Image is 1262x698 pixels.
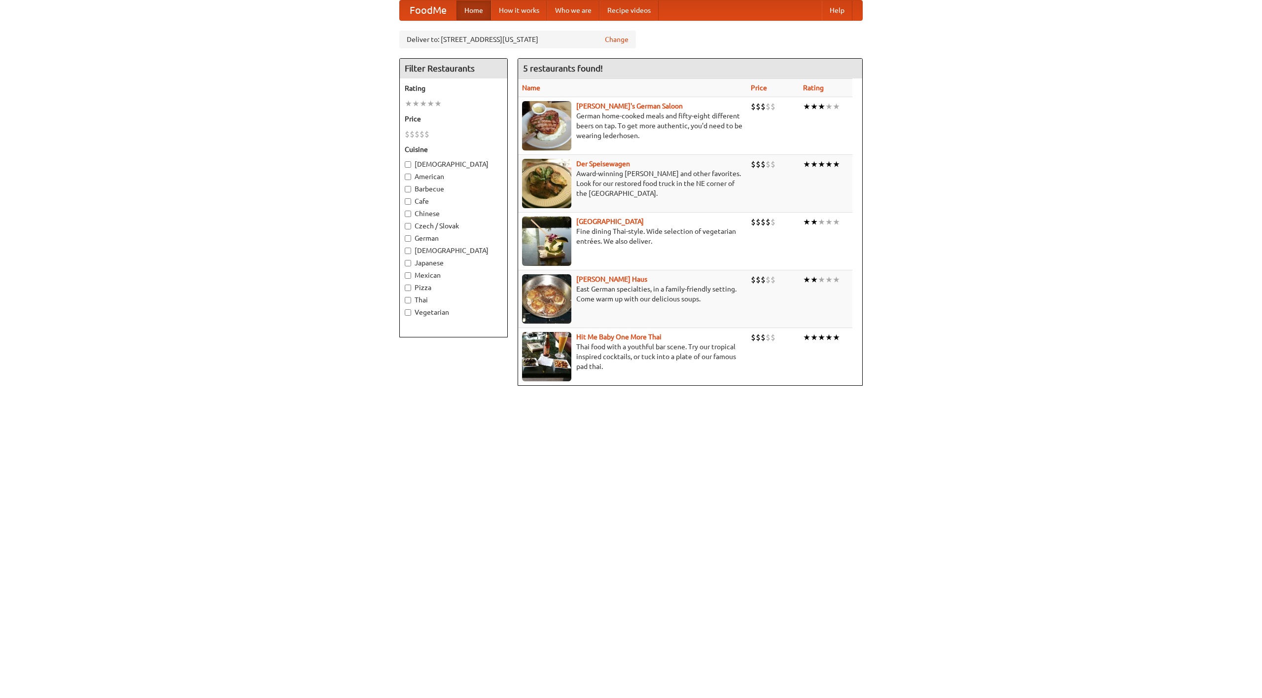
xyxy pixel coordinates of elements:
label: Vegetarian [405,307,502,317]
li: ★ [818,274,825,285]
label: Pizza [405,283,502,293]
input: Cafe [405,198,411,205]
label: [DEMOGRAPHIC_DATA] [405,246,502,256]
li: ★ [810,101,818,112]
li: ★ [825,101,833,112]
li: $ [415,129,420,140]
li: ★ [810,332,818,343]
label: American [405,172,502,182]
input: Vegetarian [405,309,411,316]
a: Change [605,35,629,44]
li: $ [751,217,756,227]
ng-pluralize: 5 restaurants found! [523,64,603,73]
li: ★ [818,217,825,227]
li: ★ [420,98,427,109]
li: ★ [818,159,825,170]
li: ★ [803,274,810,285]
label: Czech / Slovak [405,221,502,231]
label: [DEMOGRAPHIC_DATA] [405,159,502,169]
li: ★ [810,274,818,285]
label: Chinese [405,209,502,219]
li: $ [420,129,424,140]
div: Deliver to: [STREET_ADDRESS][US_STATE] [399,31,636,48]
label: Thai [405,295,502,305]
li: ★ [833,217,840,227]
a: Price [751,84,767,92]
a: How it works [491,0,547,20]
label: Japanese [405,258,502,268]
li: $ [756,217,761,227]
a: Help [822,0,852,20]
h4: Filter Restaurants [400,59,507,78]
li: $ [771,332,775,343]
li: ★ [833,332,840,343]
input: Mexican [405,272,411,279]
input: Thai [405,297,411,303]
li: ★ [810,159,818,170]
p: East German specialties, in a family-friendly setting. Come warm up with our delicious soups. [522,284,743,304]
input: Czech / Slovak [405,223,411,229]
input: American [405,174,411,180]
input: [DEMOGRAPHIC_DATA] [405,248,411,254]
li: $ [405,129,410,140]
li: $ [410,129,415,140]
li: $ [756,332,761,343]
li: $ [761,217,766,227]
li: $ [761,332,766,343]
a: Hit Me Baby One More Thai [576,333,662,341]
li: ★ [405,98,412,109]
img: kohlhaus.jpg [522,274,571,324]
li: ★ [833,101,840,112]
li: $ [751,101,756,112]
h5: Price [405,114,502,124]
li: ★ [833,274,840,285]
p: Thai food with a youthful bar scene. Try our tropical inspired cocktails, or tuck into a plate of... [522,342,743,371]
li: $ [751,332,756,343]
a: Who we are [547,0,599,20]
li: ★ [434,98,442,109]
li: ★ [825,217,833,227]
input: Pizza [405,285,411,291]
li: ★ [825,159,833,170]
li: $ [761,101,766,112]
li: $ [751,159,756,170]
li: $ [756,159,761,170]
li: $ [761,159,766,170]
li: ★ [825,274,833,285]
a: Rating [803,84,824,92]
a: [PERSON_NAME]'s German Saloon [576,102,683,110]
li: $ [751,274,756,285]
li: $ [424,129,429,140]
a: FoodMe [400,0,456,20]
li: ★ [803,101,810,112]
input: German [405,235,411,242]
label: Cafe [405,196,502,206]
li: ★ [810,217,818,227]
input: Chinese [405,211,411,217]
h5: Rating [405,83,502,93]
label: Barbecue [405,184,502,194]
li: ★ [803,217,810,227]
a: Home [456,0,491,20]
a: [GEOGRAPHIC_DATA] [576,218,644,225]
li: ★ [818,332,825,343]
li: $ [771,274,775,285]
li: $ [771,101,775,112]
img: babythai.jpg [522,332,571,381]
p: Fine dining Thai-style. Wide selection of vegetarian entrées. We also deliver. [522,226,743,246]
a: Der Speisewagen [576,160,630,168]
li: $ [761,274,766,285]
li: ★ [803,332,810,343]
p: Award-winning [PERSON_NAME] and other favorites. Look for our restored food truck in the NE corne... [522,169,743,198]
a: [PERSON_NAME] Haus [576,275,647,283]
li: $ [771,159,775,170]
li: $ [766,101,771,112]
input: Japanese [405,260,411,266]
li: $ [771,217,775,227]
li: ★ [427,98,434,109]
label: Mexican [405,270,502,280]
li: ★ [803,159,810,170]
